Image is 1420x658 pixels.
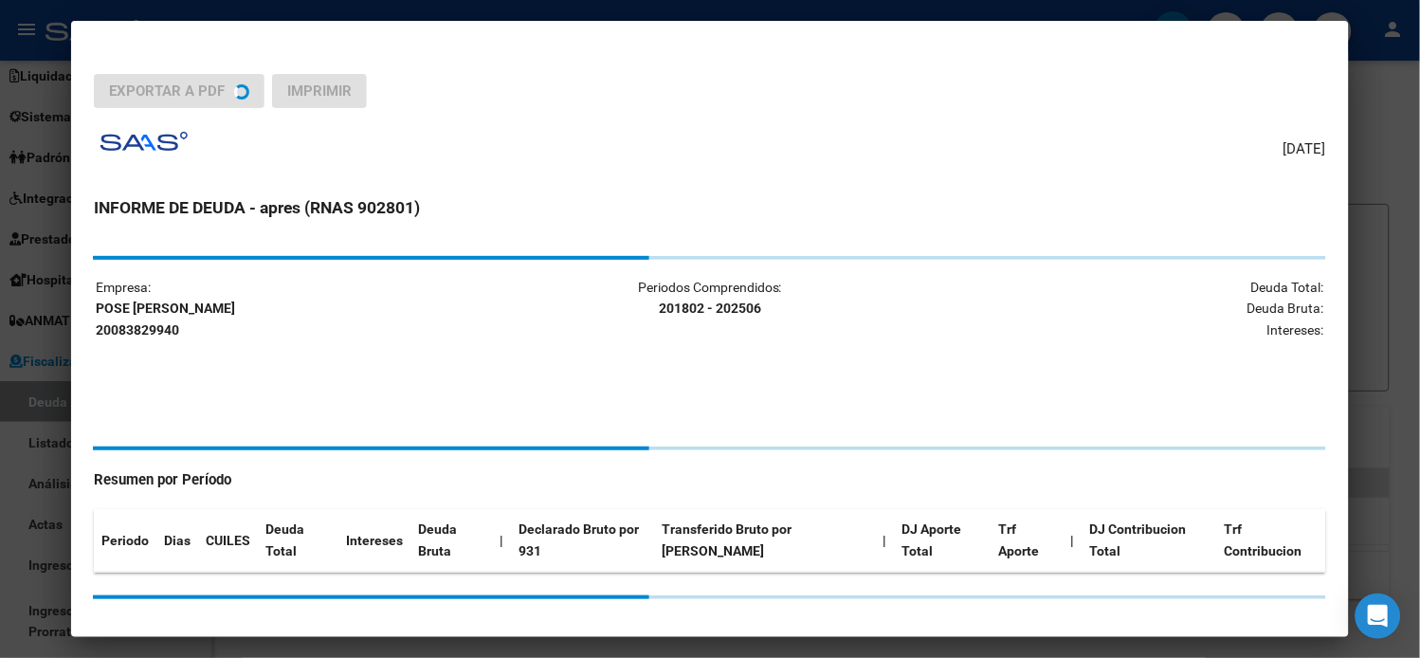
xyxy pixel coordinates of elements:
th: Trf Aporte [992,509,1064,572]
th: CUILES [198,509,258,572]
th: Declarado Bruto por 931 [512,509,654,572]
span: Imprimir [287,82,352,100]
th: | [1064,509,1083,572]
th: Periodo [94,509,156,572]
th: Dias [156,509,198,572]
p: Deuda Total: Deuda Bruta: Intereses: [916,277,1324,341]
th: Deuda Bruta [410,509,493,572]
span: [DATE] [1283,138,1326,160]
th: Transferido Bruto por [PERSON_NAME] [654,509,875,572]
p: Periodos Comprendidos: [506,277,915,320]
th: DJ Contribucion Total [1083,509,1217,572]
th: Intereses [338,509,410,572]
th: | [493,509,512,572]
button: Exportar a PDF [94,74,264,108]
div: Open Intercom Messenger [1356,594,1401,639]
strong: 201802 - 202506 [659,301,761,316]
h4: Resumen por Período [94,469,1326,491]
th: DJ Aporte Total [894,509,992,572]
th: | [875,509,894,572]
button: Imprimir [272,74,367,108]
h3: INFORME DE DEUDA - apres (RNAS 902801) [94,195,1326,220]
strong: POSE [PERSON_NAME] 20083829940 [96,301,235,338]
span: Exportar a PDF [109,82,225,100]
th: Deuda Total [258,509,338,572]
th: Trf Contribucion [1217,509,1326,572]
p: Empresa: [96,277,504,341]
